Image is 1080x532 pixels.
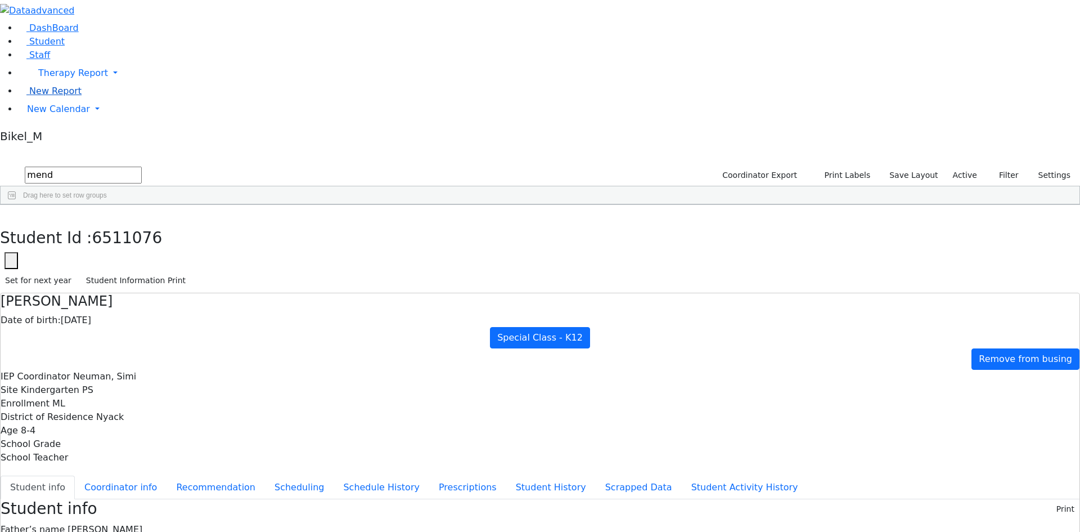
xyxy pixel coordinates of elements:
[811,167,875,184] button: Print Labels
[1,397,49,410] label: Enrollment
[52,398,65,409] span: ML
[1,410,93,424] label: District of Residence
[506,476,596,499] button: Student History
[1,314,61,327] label: Date of birth:
[490,327,590,348] a: Special Class - K12
[1024,167,1075,184] button: Settings
[29,50,50,60] span: Staff
[1,437,61,451] label: School Grade
[948,167,982,184] label: Active
[23,191,107,199] span: Drag here to set row groups
[18,98,1080,120] a: New Calendar
[18,50,50,60] a: Staff
[18,36,65,47] a: Student
[38,68,108,78] span: Therapy Report
[1,451,68,464] label: School Teacher
[21,385,93,395] span: Kindergarten PS
[29,86,82,96] span: New Report
[29,36,65,47] span: Student
[429,476,506,499] button: Prescriptions
[1,293,1079,310] h4: [PERSON_NAME]
[92,229,163,247] span: 6511076
[25,167,142,184] input: Search
[29,23,79,33] span: DashBoard
[682,476,808,499] button: Student Activity History
[334,476,429,499] button: Schedule History
[96,412,124,422] span: Nyack
[979,354,1072,364] span: Remove from busing
[1,499,97,518] h3: Student info
[18,86,82,96] a: New Report
[1,424,18,437] label: Age
[75,476,166,499] button: Coordinator info
[21,425,35,436] span: 8-4
[971,348,1079,370] a: Remove from busing
[73,371,136,382] span: Neuman, Simi
[1,370,70,383] label: IEP Coordinator
[1051,500,1079,518] button: Print
[18,62,1080,84] a: Therapy Report
[984,167,1024,184] button: Filter
[884,167,943,184] button: Save Layout
[596,476,682,499] button: Scrapped Data
[18,23,79,33] a: DashBoard
[166,476,265,499] button: Recommendation
[27,104,90,114] span: New Calendar
[1,476,75,499] button: Student info
[1,383,18,397] label: Site
[265,476,334,499] button: Scheduling
[1,314,1079,327] div: [DATE]
[81,272,191,289] button: Student Information Print
[715,167,802,184] button: Coordinator Export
